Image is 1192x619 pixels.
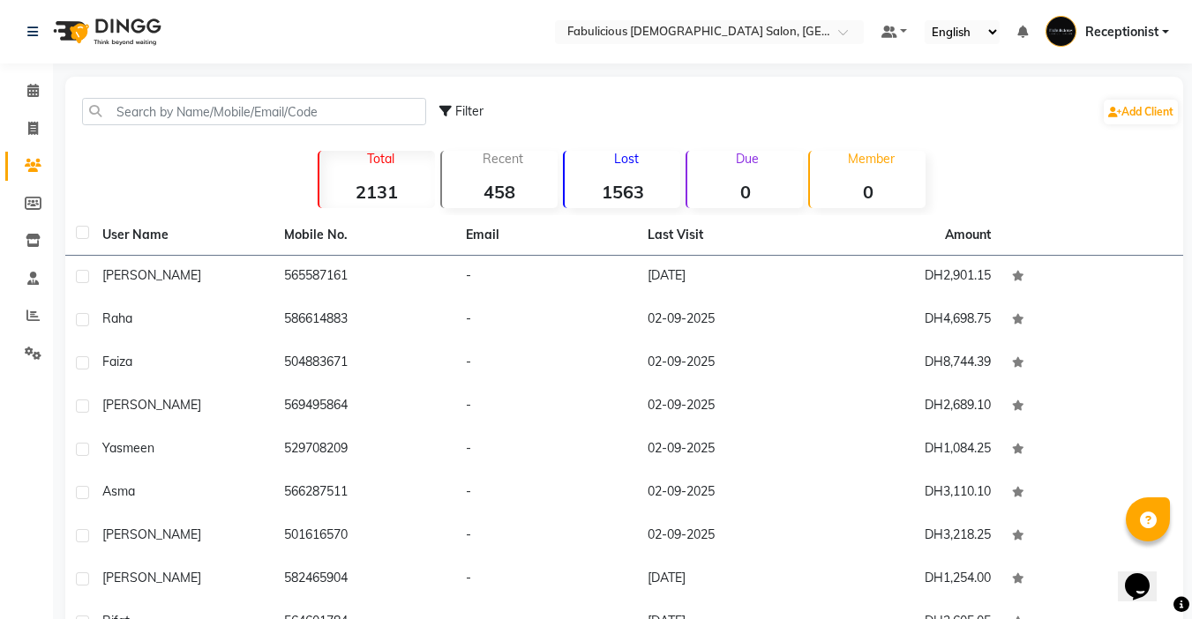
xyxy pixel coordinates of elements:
[1104,100,1178,124] a: Add Client
[637,558,819,601] td: [DATE]
[637,429,819,472] td: 02-09-2025
[637,299,819,342] td: 02-09-2025
[455,299,637,342] td: -
[637,515,819,558] td: 02-09-2025
[274,429,455,472] td: 529708209
[274,215,455,256] th: Mobile No.
[102,397,201,413] span: [PERSON_NAME]
[455,385,637,429] td: -
[820,385,1001,429] td: DH2,689.10
[274,515,455,558] td: 501616570
[820,515,1001,558] td: DH3,218.25
[102,570,201,585] span: [PERSON_NAME]
[102,440,154,456] span: Yasmeen
[274,558,455,601] td: 582465904
[274,256,455,299] td: 565587161
[326,151,435,167] p: Total
[565,181,680,203] strong: 1563
[820,558,1001,601] td: DH1,254.00
[637,342,819,385] td: 02-09-2025
[92,215,274,256] th: User Name
[820,342,1001,385] td: DH8,744.39
[1046,16,1076,47] img: Receptionist
[810,181,926,203] strong: 0
[1118,548,1174,601] iframe: chat widget
[637,472,819,515] td: 02-09-2025
[455,558,637,601] td: -
[455,256,637,299] td: -
[442,181,558,203] strong: 458
[455,215,637,256] th: Email
[817,151,926,167] p: Member
[572,151,680,167] p: Lost
[45,7,166,56] img: logo
[102,267,201,283] span: [PERSON_NAME]
[934,215,1001,255] th: Amount
[687,181,803,203] strong: 0
[102,310,132,326] span: Raha
[820,256,1001,299] td: DH2,901.15
[455,515,637,558] td: -
[637,256,819,299] td: [DATE]
[274,342,455,385] td: 504883671
[455,342,637,385] td: -
[102,483,135,499] span: Asma
[455,472,637,515] td: -
[637,385,819,429] td: 02-09-2025
[274,299,455,342] td: 586614883
[102,526,201,542] span: [PERSON_NAME]
[820,472,1001,515] td: DH3,110.10
[820,429,1001,472] td: DH1,084.25
[274,385,455,429] td: 569495864
[449,151,558,167] p: Recent
[319,181,435,203] strong: 2131
[820,299,1001,342] td: DH4,698.75
[691,151,803,167] p: Due
[637,215,819,256] th: Last Visit
[274,472,455,515] td: 566287511
[455,429,637,472] td: -
[1085,23,1158,41] span: Receptionist
[82,98,426,125] input: Search by Name/Mobile/Email/Code
[455,103,484,119] span: Filter
[102,354,132,369] span: Faiza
